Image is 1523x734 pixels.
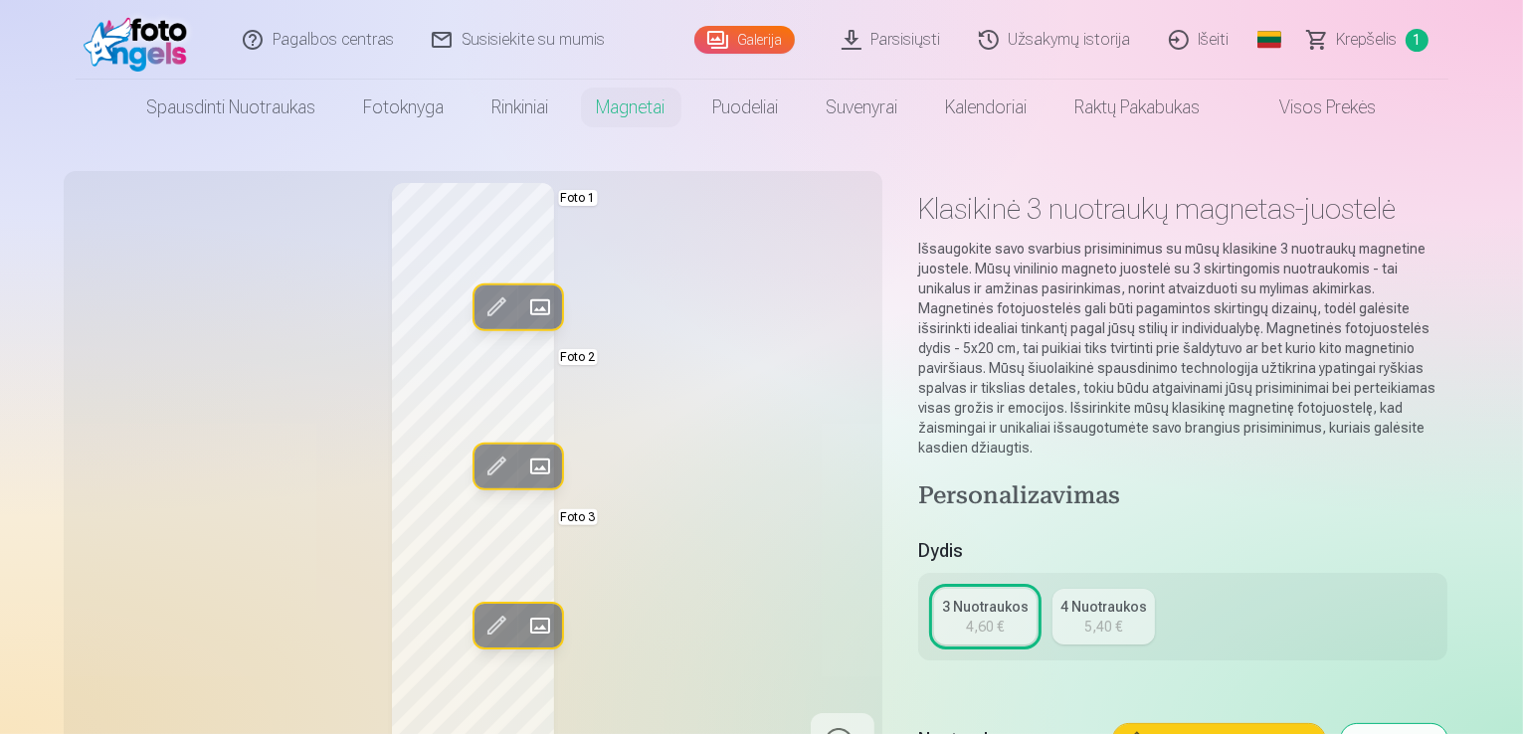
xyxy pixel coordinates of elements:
span: Krepšelis [1337,28,1398,52]
a: Magnetai [573,80,689,135]
div: 5,40 € [1084,617,1122,637]
span: 1 [1406,29,1428,52]
a: Raktų pakabukas [1051,80,1225,135]
img: /fa2 [84,8,198,72]
p: Išsaugokite savo svarbius prisiminimus su mūsų klasikine 3 nuotraukų magnetine juostele. Mūsų vin... [918,239,1448,458]
h4: Personalizavimas [918,481,1448,513]
div: 4 Nuotraukos [1060,597,1147,617]
a: 3 Nuotraukos4,60 € [934,589,1037,644]
h5: Dydis [918,537,1448,565]
a: Suvenyrai [803,80,922,135]
a: Rinkiniai [469,80,573,135]
div: 4,60 € [966,617,1004,637]
a: Fotoknyga [340,80,469,135]
a: Kalendoriai [922,80,1051,135]
a: Puodeliai [689,80,803,135]
a: 4 Nuotraukos5,40 € [1052,589,1155,644]
a: Galerija [694,26,795,54]
a: Spausdinti nuotraukas [123,80,340,135]
div: 3 Nuotraukos [942,597,1029,617]
a: Visos prekės [1225,80,1401,135]
h1: Klasikinė 3 nuotraukų magnetas-juostelė [918,191,1448,227]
